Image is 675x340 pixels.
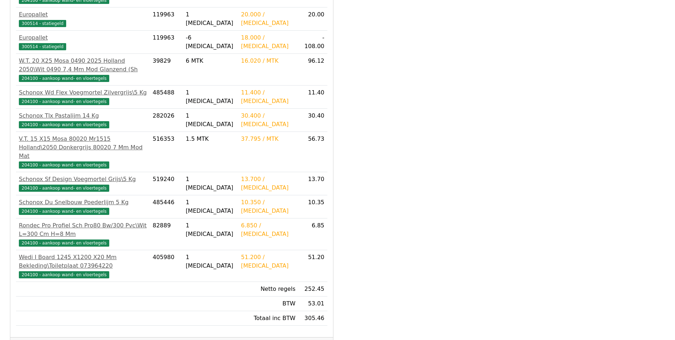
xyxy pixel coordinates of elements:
td: 11.40 [298,86,327,109]
div: 1 [MEDICAL_DATA] [186,221,235,238]
div: Rondec Pro Profiel Sch Pro80 Bw/300 Pvc\Wit L=300 Cm H=8 Mm [19,221,147,238]
span: 300514 - statiegeld [19,20,66,27]
a: Rondec Pro Profiel Sch Pro80 Bw/300 Pvc\Wit L=300 Cm H=8 Mm204100 - aankoop wand- en vloertegels [19,221,147,247]
a: W.T. 20 X25 Mosa 0490 2025 Holland 2050\Wit 0490 7,4 Mm Mod Glanzend (Sh204100 - aankoop wand- en... [19,57,147,82]
td: 516353 [150,132,183,172]
div: 1 [MEDICAL_DATA] [186,198,235,215]
td: 485446 [150,195,183,218]
div: 13.700 / [MEDICAL_DATA] [241,175,295,192]
div: 1 [MEDICAL_DATA] [186,10,235,27]
span: 204100 - aankoop wand- en vloertegels [19,185,109,192]
div: -6 [MEDICAL_DATA] [186,34,235,51]
div: Europallet [19,10,147,19]
a: Schonox Sf Design Voegmortel Grijs\5 Kg204100 - aankoop wand- en vloertegels [19,175,147,192]
div: 11.400 / [MEDICAL_DATA] [241,88,295,105]
td: 96.12 [298,54,327,86]
td: 485488 [150,86,183,109]
span: 204100 - aankoop wand- en vloertegels [19,239,109,247]
div: 10.350 / [MEDICAL_DATA] [241,198,295,215]
td: 51.20 [298,250,327,282]
div: 16.020 / MTK [241,57,295,65]
div: Schonox Du Snelbouw Poederlijm 5 Kg [19,198,147,207]
a: Schonox Du Snelbouw Poederlijm 5 Kg204100 - aankoop wand- en vloertegels [19,198,147,215]
td: 39829 [150,54,183,86]
span: 300514 - statiegeld [19,43,66,50]
div: 30.400 / [MEDICAL_DATA] [241,112,295,129]
td: BTW [238,297,298,311]
div: 1 [MEDICAL_DATA] [186,175,235,192]
span: 204100 - aankoop wand- en vloertegels [19,98,109,105]
td: 82889 [150,218,183,250]
div: 51.200 / [MEDICAL_DATA] [241,253,295,270]
td: 519240 [150,172,183,195]
div: Wedi I Board 1245 X1200 X20 Mm Bekleding\Toiletplaat 073964220 [19,253,147,270]
td: Netto regels [238,282,298,297]
td: 53.01 [298,297,327,311]
div: Schonox Wd Flex Voegmortel Zilvergrijs\5 Kg [19,88,147,97]
a: Europallet300514 - statiegeld [19,34,147,51]
div: 1 [MEDICAL_DATA] [186,253,235,270]
div: 37.795 / MTK [241,135,295,143]
span: 204100 - aankoop wand- en vloertegels [19,161,109,169]
div: 1 [MEDICAL_DATA] [186,88,235,105]
div: Schonox Tlx Pastalijm 14 Kg [19,112,147,120]
a: Wedi I Board 1245 X1200 X20 Mm Bekleding\Toiletplaat 073964220204100 - aankoop wand- en vloertegels [19,253,147,279]
td: 56.73 [298,132,327,172]
a: V.T. 15 X15 Mosa 80020 Mr1515 Holland\2050 Donkergrijs 80020 7 Mm Mod Mat204100 - aankoop wand- e... [19,135,147,169]
div: W.T. 20 X25 Mosa 0490 2025 Holland 2050\Wit 0490 7,4 Mm Mod Glanzend (Sh [19,57,147,74]
td: Totaal inc BTW [238,311,298,326]
td: 10.35 [298,195,327,218]
span: 204100 - aankoop wand- en vloertegels [19,75,109,82]
td: 20.00 [298,7,327,31]
a: Europallet300514 - statiegeld [19,10,147,27]
td: - 108.00 [298,31,327,54]
div: 1.5 MTK [186,135,235,143]
td: 6.85 [298,218,327,250]
div: 1 [MEDICAL_DATA] [186,112,235,129]
span: 204100 - aankoop wand- en vloertegels [19,208,109,215]
td: 13.70 [298,172,327,195]
td: 119963 [150,7,183,31]
div: 20.000 / [MEDICAL_DATA] [241,10,295,27]
div: Schonox Sf Design Voegmortel Grijs\5 Kg [19,175,147,184]
a: Schonox Tlx Pastalijm 14 Kg204100 - aankoop wand- en vloertegels [19,112,147,129]
a: Schonox Wd Flex Voegmortel Zilvergrijs\5 Kg204100 - aankoop wand- en vloertegels [19,88,147,105]
td: 30.40 [298,109,327,132]
span: 204100 - aankoop wand- en vloertegels [19,121,109,128]
td: 119963 [150,31,183,54]
div: 18.000 / [MEDICAL_DATA] [241,34,295,51]
div: 6 MTK [186,57,235,65]
div: Europallet [19,34,147,42]
div: 6.850 / [MEDICAL_DATA] [241,221,295,238]
div: V.T. 15 X15 Mosa 80020 Mr1515 Holland\2050 Donkergrijs 80020 7 Mm Mod Mat [19,135,147,160]
td: 282026 [150,109,183,132]
span: 204100 - aankoop wand- en vloertegels [19,271,109,278]
td: 405980 [150,250,183,282]
td: 305.46 [298,311,327,326]
td: 252.45 [298,282,327,297]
